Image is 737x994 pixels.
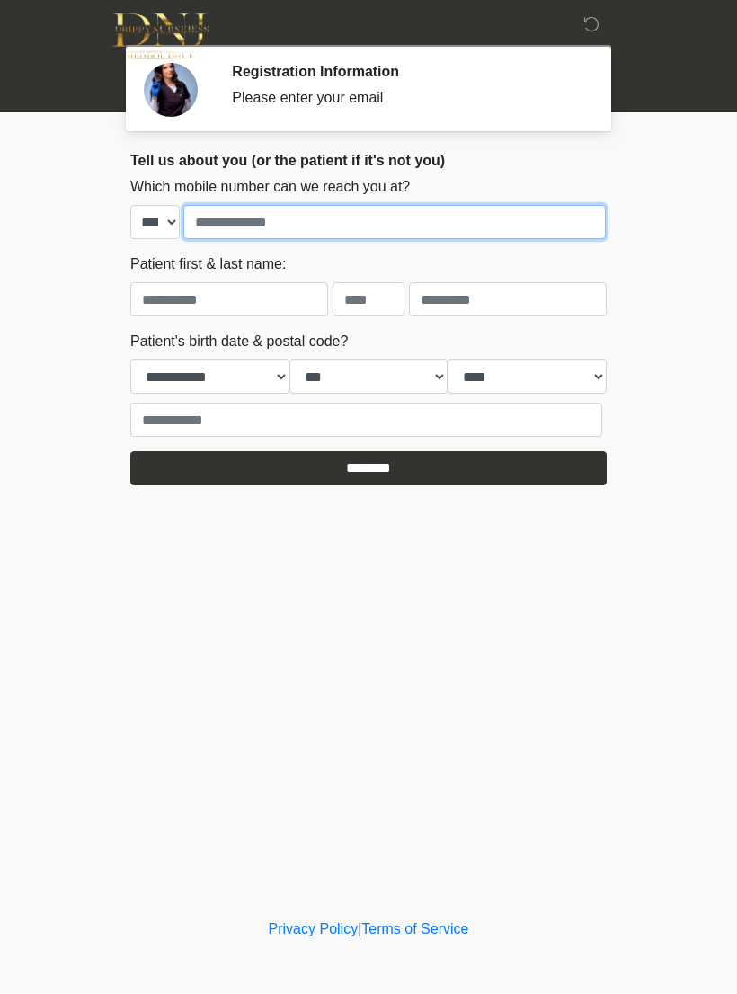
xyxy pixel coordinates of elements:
[269,921,359,936] a: Privacy Policy
[232,87,580,109] div: Please enter your email
[130,331,348,352] label: Patient's birth date & postal code?
[112,13,209,59] img: DNJ Med Boutique Logo
[130,253,286,275] label: Patient first & last name:
[130,152,607,169] h2: Tell us about you (or the patient if it's not you)
[358,921,361,936] a: |
[144,63,198,117] img: Agent Avatar
[130,176,410,198] label: Which mobile number can we reach you at?
[361,921,468,936] a: Terms of Service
